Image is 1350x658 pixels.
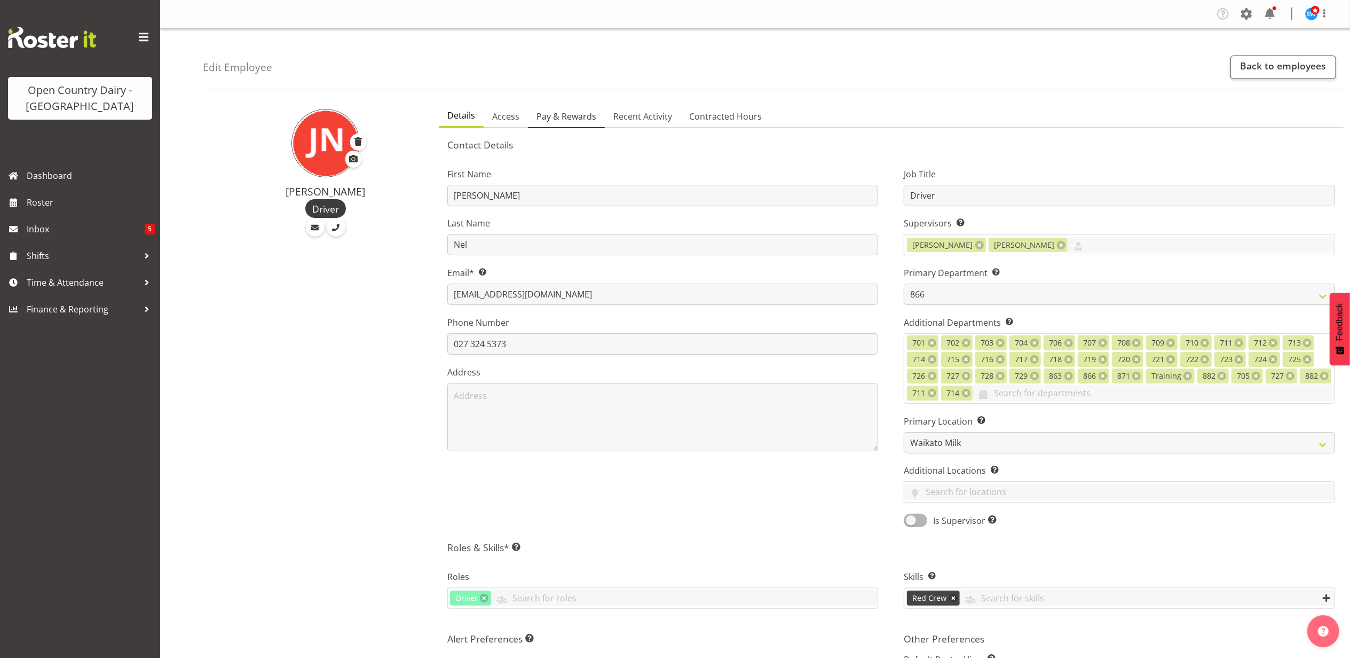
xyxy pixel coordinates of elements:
[904,633,1335,645] h5: Other Preferences
[1220,337,1233,349] span: 711
[904,168,1335,181] label: Job Title
[1318,626,1329,637] img: help-xxl-2.png
[1049,370,1062,382] span: 863
[306,218,325,237] a: Email Employee
[291,109,360,177] img: jacques-nel11211.jpg
[27,275,139,291] span: Time & Attendance
[491,590,878,606] input: Search for roles
[1117,370,1130,382] span: 871
[447,366,879,379] label: Address
[904,185,1335,206] input: Job Title
[1237,370,1250,382] span: 705
[981,337,994,349] span: 703
[447,168,879,181] label: First Name
[1288,337,1301,349] span: 713
[1288,354,1301,365] span: 725
[145,224,155,234] span: 5
[904,484,1335,500] input: Search for locations
[1220,354,1233,365] span: 723
[1305,7,1318,20] img: steve-webb7510.jpg
[904,217,1335,230] label: Supervisors
[973,385,1335,401] input: Search for departments
[27,301,139,317] span: Finance & Reporting
[447,284,879,305] input: Email Address
[947,370,960,382] span: 727
[19,82,141,114] div: Open Country Dairy - [GEOGRAPHIC_DATA]
[904,464,1335,477] label: Additional Locations
[225,186,426,198] h4: [PERSON_NAME]
[1186,354,1198,365] span: 722
[447,217,879,230] label: Last Name
[1049,354,1062,365] span: 718
[960,590,1335,606] input: Search for skills
[689,110,762,123] span: Contracted Hours
[27,221,145,237] span: Inbox
[904,316,1335,329] label: Additional Departments
[447,570,879,583] label: Roles
[447,542,1335,553] h5: Roles & Skills*
[904,267,1335,279] label: Primary Department
[1117,337,1130,349] span: 708
[913,592,947,604] span: Red Crew
[8,27,96,48] img: Rosterit website logo
[447,267,879,279] label: Email*
[947,354,960,365] span: 715
[447,139,1335,151] h5: Contact Details
[904,570,1335,583] label: Skills
[27,248,139,264] span: Shifts
[1049,337,1062,349] span: 706
[613,110,672,123] span: Recent Activity
[1015,370,1028,382] span: 729
[1271,370,1284,382] span: 727
[913,387,926,399] span: 711
[913,239,973,251] span: [PERSON_NAME]
[1117,354,1130,365] span: 720
[1151,370,1181,382] span: Training
[456,592,478,604] span: Driver
[27,194,155,210] span: Roster
[27,168,155,184] span: Dashboard
[447,333,879,355] input: Phone Number
[947,337,960,349] span: 702
[1186,337,1198,349] span: 710
[492,110,519,123] span: Access
[447,633,879,645] h5: Alert Preferences
[1335,303,1345,341] span: Feedback
[1084,354,1096,365] span: 719
[327,218,345,237] a: Call Employee
[927,514,997,527] span: Is Supervisor
[1254,337,1267,349] span: 712
[904,415,1335,428] label: Primary Location
[203,61,272,73] h4: Edit Employee
[1151,354,1164,365] span: 721
[447,185,879,206] input: First Name
[447,316,879,329] label: Phone Number
[981,354,994,365] span: 716
[1305,370,1318,382] span: 882
[994,239,1055,251] span: [PERSON_NAME]
[1084,337,1096,349] span: 707
[1230,56,1336,79] a: Back to employees
[1203,370,1215,382] span: 882
[913,354,926,365] span: 714
[913,337,926,349] span: 701
[1254,354,1267,365] span: 724
[1015,354,1028,365] span: 717
[312,202,339,216] span: Driver
[913,370,926,382] span: 726
[536,110,596,123] span: Pay & Rewards
[981,370,994,382] span: 728
[947,387,960,399] span: 714
[447,234,879,255] input: Last Name
[1330,293,1350,365] button: Feedback - Show survey
[1084,370,1096,382] span: 866
[1151,337,1164,349] span: 709
[1015,337,1028,349] span: 704
[447,109,475,122] span: Details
